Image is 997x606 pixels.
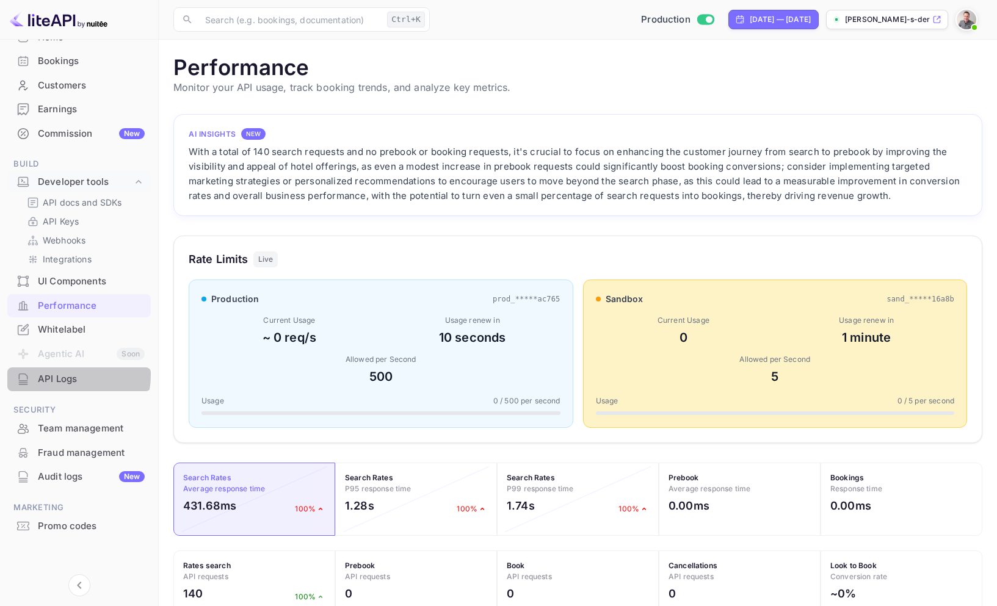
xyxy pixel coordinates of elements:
span: Build [7,157,151,171]
span: sandbox [606,292,644,305]
h2: 0 [669,585,676,602]
span: Response time [830,484,882,493]
a: Whitelabel [7,318,151,341]
span: 0 / 5 per second [897,395,954,406]
div: 1 minute [778,328,954,347]
div: Earnings [7,98,151,121]
a: Home [7,26,151,48]
strong: Search Rates [345,473,393,482]
div: New [119,128,145,139]
div: With a total of 140 search requests and no prebook or booking requests, it's crucial to focus on ... [189,145,967,203]
div: Ctrl+K [387,12,425,27]
div: Customers [7,74,151,98]
h2: ~0% [830,585,856,602]
a: Bookings [7,49,151,72]
div: Promo codes [38,519,145,533]
span: API requests [669,572,714,581]
div: Customers [38,79,145,93]
div: Developer tools [7,171,151,193]
div: Whitelabel [38,323,145,337]
h2: 431.68ms [183,497,236,514]
span: Production [641,13,691,27]
a: Integrations [27,253,141,265]
strong: Search Rates [183,473,231,482]
div: New [119,471,145,482]
input: Search (e.g. bookings, documentation) [198,7,382,32]
a: UI Components [7,270,151,292]
div: Promo codes [7,514,151,538]
div: Switch to Sandbox mode [636,13,719,27]
span: 0 / 500 per second [493,395,560,406]
p: [PERSON_NAME]-s-derberg-xwcte... [845,14,930,25]
div: 0 [596,328,772,347]
div: Team management [38,422,145,436]
span: Conversion rate [830,572,887,581]
img: Mikael Söderberg [957,10,976,29]
div: [DATE] — [DATE] [750,14,811,25]
p: 100% [295,591,325,602]
div: NEW [241,128,266,140]
span: Average response time [183,484,265,493]
div: UI Components [38,275,145,289]
p: API docs and SDKs [43,196,122,209]
div: Allowed per Second [596,354,955,365]
div: Usage renew in [385,315,560,326]
h2: 0.00ms [830,497,871,514]
span: P99 response time [507,484,574,493]
h2: 140 [183,585,203,602]
div: ~ 0 req/s [201,328,377,347]
a: Fraud management [7,441,151,464]
div: Bookings [38,54,145,68]
div: Bookings [7,49,151,73]
p: 100% [295,503,325,514]
span: Usage [596,395,618,406]
div: CommissionNew [7,122,151,146]
div: Integrations [22,250,146,268]
a: API Keys [27,215,141,228]
a: Webhooks [27,234,141,247]
strong: Bookings [830,473,864,482]
div: Current Usage [596,315,772,326]
span: Usage [201,395,224,406]
a: Earnings [7,98,151,120]
div: API Logs [38,372,145,386]
span: API requests [183,572,228,581]
p: Monitor your API usage, track booking trends, and analyze key metrics. [173,80,982,95]
strong: Rates search [183,561,231,570]
h1: Performance [173,54,982,80]
a: CommissionNew [7,122,151,145]
span: production [211,292,259,305]
strong: Look to Book [830,561,877,570]
div: Allowed per Second [201,354,560,365]
div: Audit logsNew [7,465,151,489]
div: Developer tools [38,175,132,189]
div: Performance [38,299,145,313]
div: Whitelabel [7,318,151,342]
div: 10 seconds [385,328,560,347]
div: UI Components [7,270,151,294]
strong: Prebook [345,561,375,570]
div: Fraud management [38,446,145,460]
a: Team management [7,417,151,439]
a: Customers [7,74,151,96]
div: API Keys [22,212,146,230]
button: Collapse navigation [68,574,90,596]
span: Average response time [669,484,750,493]
div: Performance [7,294,151,318]
span: P95 response time [345,484,411,493]
div: API docs and SDKs [22,193,146,211]
h2: 0 [507,585,514,602]
span: Security [7,403,151,417]
h2: 1.74s [507,497,535,514]
div: Commission [38,127,145,141]
h4: AI Insights [189,129,236,140]
img: LiteAPI logo [10,10,107,29]
span: API requests [345,572,390,581]
a: Promo codes [7,514,151,537]
p: Webhooks [43,234,85,247]
h2: 0.00ms [669,497,709,514]
h2: 1.28s [345,497,374,514]
a: API docs and SDKs [27,196,141,209]
div: Audit logs [38,470,145,484]
strong: Prebook [669,473,698,482]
